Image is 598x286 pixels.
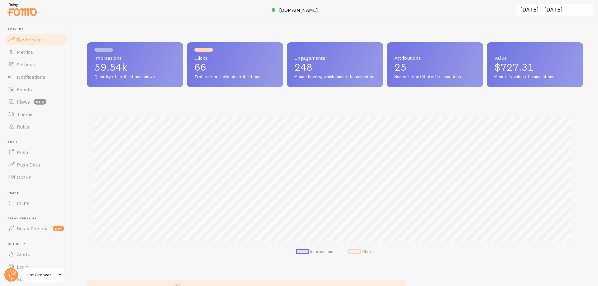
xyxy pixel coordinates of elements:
[17,74,45,80] span: Notifications
[296,249,333,255] li: Impressions
[4,248,68,260] a: Alerts
[194,74,276,80] span: Traffic from clicks on notifications
[4,222,68,235] a: Relay Persona new
[294,55,376,60] span: Engagements
[94,74,176,80] span: Quantity of notifications shown
[7,2,38,17] img: fomo-relay-logo-orange.svg
[34,99,46,105] span: beta
[17,86,32,92] span: Events
[7,242,68,246] span: Get Help
[7,140,68,144] span: Push
[17,251,30,257] span: Alerts
[7,27,68,31] span: Pop-ups
[4,58,68,71] a: Settings
[4,171,68,183] a: Opt-In
[394,62,476,72] p: 25
[17,264,30,270] span: Learn
[4,96,68,108] a: Flows beta
[17,49,33,55] span: Metrics
[294,74,376,80] span: Mouse hovers, which pause the animation
[194,62,276,72] p: 66
[27,271,56,279] span: Hot Grooves
[17,149,28,155] span: Push
[394,74,476,80] span: Number of attributed transactions
[494,74,576,80] span: Monetary value of transactions
[94,62,176,72] p: 59.54k
[394,55,476,60] span: Attributions
[17,111,32,117] span: Theme
[17,36,42,43] span: Dashboard
[4,71,68,83] a: Notifications
[7,217,68,221] span: Relay Persona
[348,249,374,255] li: Clicks
[194,55,276,60] span: Clicks
[53,226,64,231] span: new
[17,174,31,180] span: Opt-In
[22,267,64,282] a: Hot Grooves
[4,33,68,46] a: Dashboard
[4,146,68,158] a: Push
[17,124,29,130] span: Rules
[4,120,68,133] a: Rules
[294,62,376,72] p: 248
[17,200,29,206] span: Inline
[4,158,68,171] a: Push Data
[17,162,40,168] span: Push Data
[4,197,68,209] a: Inline
[4,83,68,96] a: Events
[17,99,30,105] span: Flows
[4,108,68,120] a: Theme
[4,46,68,58] a: Metrics
[94,55,176,60] span: Impressions
[494,55,576,60] span: Value
[17,61,35,68] span: Settings
[7,191,68,195] span: Inline
[4,260,68,273] a: Learn
[494,61,534,73] span: $727.31
[17,225,49,232] span: Relay Persona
